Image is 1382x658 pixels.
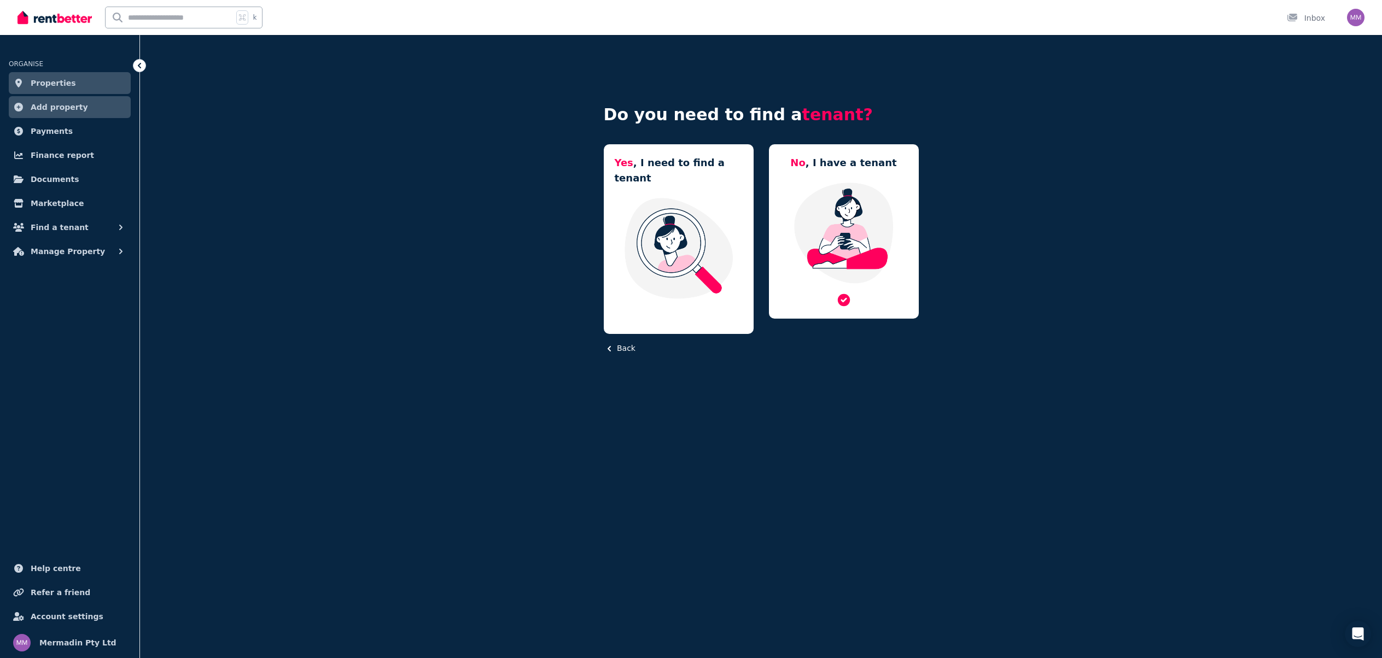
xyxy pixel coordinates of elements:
span: Add property [31,101,88,114]
div: Inbox [1287,13,1325,23]
button: Manage Property [9,240,131,262]
a: Finance report [9,144,131,166]
img: Mermadin Pty Ltd [1347,9,1364,26]
button: Back [604,343,635,354]
span: Account settings [31,610,103,623]
span: ORGANISE [9,60,43,68]
span: Find a tenant [31,221,89,234]
a: Payments [9,120,131,142]
h5: , I have a tenant [790,155,896,171]
span: Help centre [31,562,81,575]
span: Manage Property [31,245,105,258]
a: Refer a friend [9,581,131,603]
span: No [790,157,805,168]
a: Add property [9,96,131,118]
span: Marketplace [31,197,84,210]
span: Yes [615,157,633,168]
img: RentBetter [18,9,92,26]
span: Finance report [31,149,94,162]
span: tenant? [802,105,873,124]
span: Properties [31,77,76,90]
h4: Do you need to find a [604,105,919,125]
img: I need a tenant [615,197,743,299]
span: Refer a friend [31,586,90,599]
h5: , I need to find a tenant [615,155,743,186]
a: Properties [9,72,131,94]
img: Mermadin Pty Ltd [13,634,31,651]
a: Account settings [9,606,131,627]
span: Payments [31,125,73,138]
span: k [253,13,256,22]
img: Manage my property [780,181,908,284]
a: Help centre [9,557,131,579]
a: Marketplace [9,192,131,214]
button: Find a tenant [9,216,131,238]
a: Documents [9,168,131,190]
div: Open Intercom Messenger [1345,621,1371,647]
span: Mermadin Pty Ltd [39,636,116,649]
span: Documents [31,173,79,186]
